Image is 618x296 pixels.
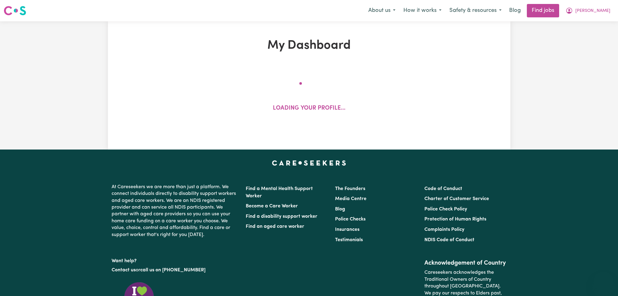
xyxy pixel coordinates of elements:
h2: Acknowledgement of Country [424,259,506,267]
a: Find jobs [527,4,559,17]
a: Code of Conduct [424,186,462,191]
button: Safety & resources [445,4,505,17]
a: Careseekers logo [4,4,26,18]
a: Blog [505,4,524,17]
a: Blog [335,207,345,212]
a: NDIS Code of Conduct [424,238,474,242]
a: Find a disability support worker [246,214,317,219]
a: Testimonials [335,238,363,242]
a: Police Checks [335,217,366,222]
h1: My Dashboard [179,38,440,53]
a: Find a Mental Health Support Worker [246,186,313,199]
span: [PERSON_NAME] [575,8,610,14]
p: At Careseekers we are more than just a platform. We connect individuals directly to disability su... [112,181,238,241]
a: Charter of Customer Service [424,196,489,201]
p: Loading your profile... [273,104,345,113]
a: Protection of Human Rights [424,217,486,222]
a: Police Check Policy [424,207,467,212]
img: Careseekers logo [4,5,26,16]
a: Find an aged care worker [246,224,304,229]
a: Insurances [335,227,359,232]
button: About us [364,4,399,17]
a: Contact us [112,268,136,273]
button: My Account [562,4,614,17]
iframe: Button to launch messaging window [594,272,613,291]
a: call us on [PHONE_NUMBER] [140,268,205,273]
a: Complaints Policy [424,227,464,232]
a: Careseekers home page [272,160,346,165]
p: or [112,264,238,276]
a: Media Centre [335,196,366,201]
a: The Founders [335,186,365,191]
p: Want help? [112,255,238,264]
button: How it works [399,4,445,17]
a: Become a Care Worker [246,204,298,209]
